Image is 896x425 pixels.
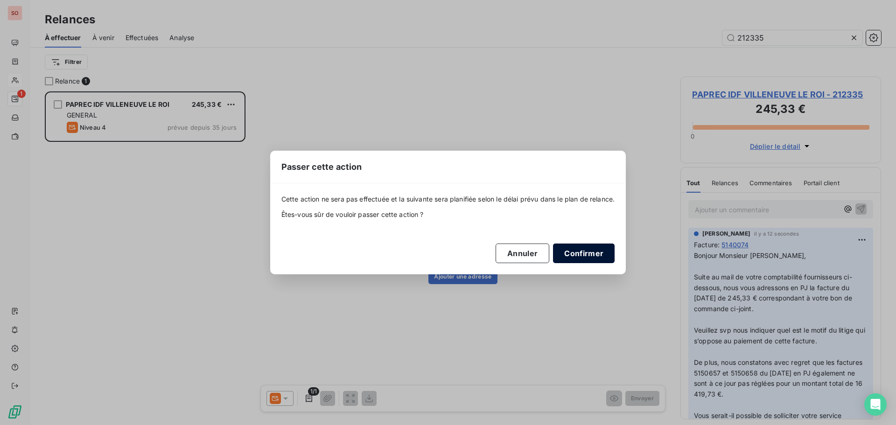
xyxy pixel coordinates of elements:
span: Êtes-vous sûr de vouloir passer cette action ? [281,210,615,219]
button: Annuler [496,244,549,263]
div: Open Intercom Messenger [864,393,887,416]
span: Passer cette action [281,160,362,173]
button: Confirmer [553,244,615,263]
span: Cette action ne sera pas effectuée et la suivante sera planifiée selon le délai prévu dans le pla... [281,195,615,204]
